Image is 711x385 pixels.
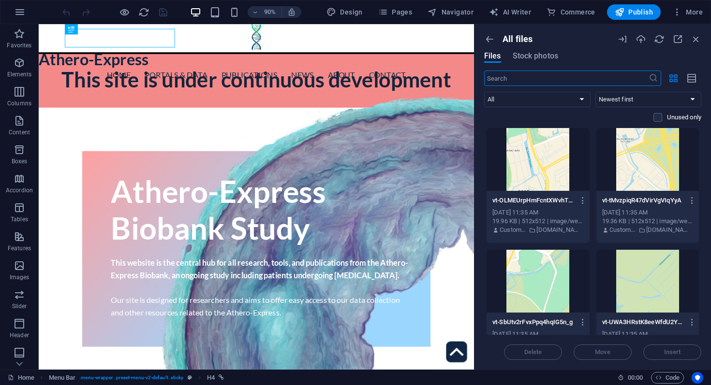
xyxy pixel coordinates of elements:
p: [DOMAIN_NAME] [536,226,583,234]
a: Click to cancel selection. Double-click to open Pages [8,372,34,384]
span: Files [484,50,501,62]
input: Search [484,71,649,86]
button: More [668,4,707,20]
div: [DATE] 11:35 AM [602,330,694,339]
i: Show all folders [484,34,495,44]
button: Commerce [543,4,599,20]
p: Tables [11,215,28,223]
div: [DATE] 11:35 AM [492,330,584,339]
button: Publish [607,4,661,20]
p: Favorites [7,42,31,49]
i: URL import [617,34,628,44]
p: Features [8,244,31,252]
span: : [635,374,636,381]
p: Columns [7,100,31,107]
p: Customer [609,226,636,234]
span: Publish [615,7,653,17]
span: . menu-wrapper .preset-menu-v2-default .sticky [79,372,183,384]
span: Navigator [428,7,474,17]
span: Commerce [547,7,595,17]
p: Customer [500,226,526,234]
iframe: To enrich screen reader interactions, please activate Accessibility in Grammarly extension settings [39,24,474,370]
p: vt-SbUtv2rFvxPpq4hqIG5n_g [492,318,575,327]
button: Navigator [424,4,477,20]
p: Accordion [6,186,33,194]
h6: Session time [618,372,643,384]
span: Click to select. Double-click to edit [49,372,76,384]
nav: breadcrumb [49,372,224,384]
div: By: Customer | Folder: atheroexpress.nl [492,226,584,234]
p: Displays only files that are not in use on the website. Files added during this session can still... [667,113,701,122]
p: vt-UWA3HRstK8eeWfdU2YtntA [602,318,684,327]
span: 00 00 [628,372,643,384]
i: Upload [636,34,646,44]
p: vt-OLMEUrpHmFcntXWvhTW_Yw [492,196,575,205]
i: Reload [654,34,665,44]
p: Slider [12,302,27,310]
i: This element is linked [219,375,224,380]
p: vt-tMvzpiqR47dVirVgVIqYyA [602,196,684,205]
p: Images [10,273,30,281]
span: AI Writer [489,7,531,17]
span: More [672,7,703,17]
p: Elements [7,71,32,78]
i: This element is a customizable preset [188,375,192,380]
button: AI Writer [485,4,535,20]
div: 19.36 KB | 512x512 | image/webp [602,217,694,226]
p: Header [10,331,29,339]
span: Code [655,372,680,384]
i: Maximize [672,34,683,44]
i: Close [691,34,701,44]
span: Click to select. Double-click to edit [207,372,215,384]
div: By: Customer | Folder: atheroexpress.nl [602,226,694,234]
button: Usercentrics [692,372,703,384]
p: All files [503,34,533,44]
span: Stock photos [513,50,558,62]
p: Boxes [12,157,28,165]
button: Code [651,372,684,384]
div: [DATE] 11:35 AM [492,208,584,217]
div: 19.96 KB | 512x512 | image/webp [492,217,584,226]
p: Content [9,128,30,136]
div: [DATE] 11:35 AM [602,208,694,217]
p: [DOMAIN_NAME] [646,226,693,234]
